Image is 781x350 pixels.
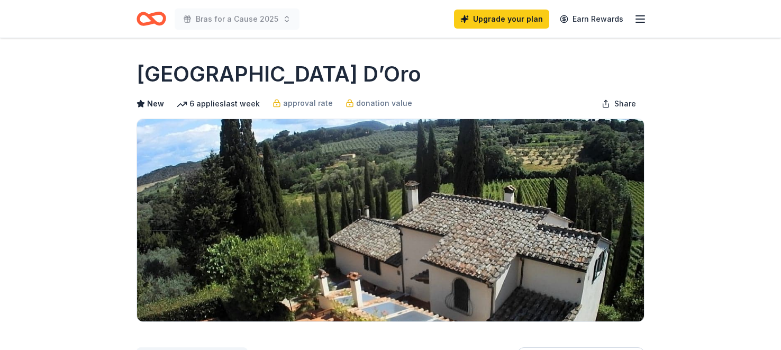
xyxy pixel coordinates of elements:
[614,97,636,110] span: Share
[177,97,260,110] div: 6 applies last week
[147,97,164,110] span: New
[175,8,299,30] button: Bras for a Cause 2025
[454,10,549,29] a: Upgrade your plan
[346,97,412,110] a: donation value
[356,97,412,110] span: donation value
[196,13,278,25] span: Bras for a Cause 2025
[137,6,166,31] a: Home
[137,59,421,89] h1: [GEOGRAPHIC_DATA] D’Oro
[283,97,333,110] span: approval rate
[137,119,644,321] img: Image for Villa Sogni D’Oro
[553,10,630,29] a: Earn Rewards
[273,97,333,110] a: approval rate
[593,93,644,114] button: Share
